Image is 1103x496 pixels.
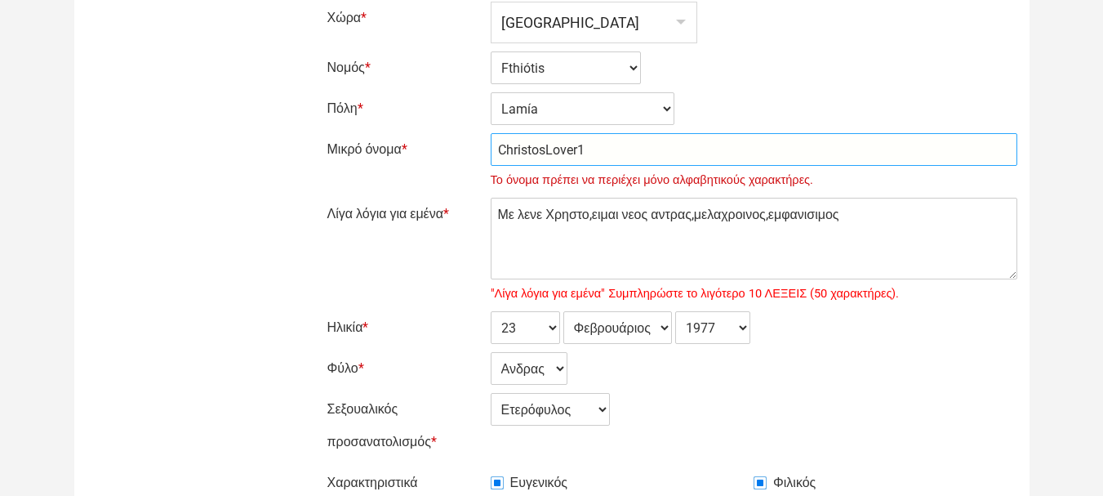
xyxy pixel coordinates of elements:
[491,473,568,493] label: Ευγενικός
[327,393,483,458] label: Σεξουαλικός προσανατολισμός
[327,133,483,166] label: Μικρό όνομα
[491,284,1017,303] span: "Λίγα λόγια για εμένα" Συμπληρώστε το λιγότερο 10 ΛΕΞΕΙΣ (50 χαρακτήρες).
[754,473,816,493] label: Φιλικός
[327,198,483,230] label: Λίγα λόγια για εμένα
[327,352,483,385] label: Φύλο
[491,170,1017,190] span: Το όνομα πρέπει να περιέχει μόνο αλφαβητικούς χαρακτήρες.
[327,2,483,34] label: Χώρα
[327,311,483,344] label: Ηλικία
[327,92,483,125] label: Πόλη
[491,198,1017,279] textarea: Με λενε Χρηστο,ειμαι νεος αντρας,μελαχροινος,εμφανισιμος
[491,2,696,42] div: [GEOGRAPHIC_DATA]
[327,51,483,84] label: Νομός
